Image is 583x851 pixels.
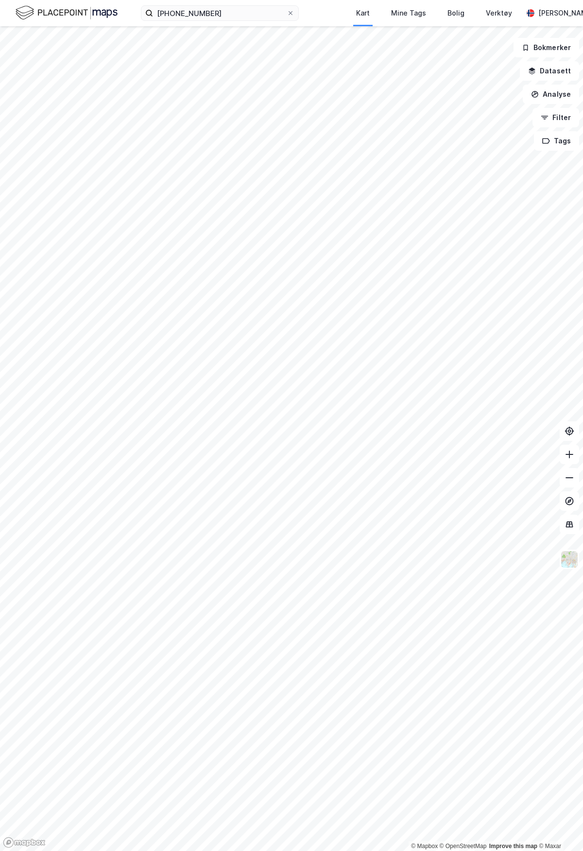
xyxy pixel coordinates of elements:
div: Bolig [447,7,464,19]
div: Mine Tags [391,7,426,19]
img: logo.f888ab2527a4732fd821a326f86c7f29.svg [16,4,118,21]
div: Kontrollprogram for chat [534,804,583,851]
button: Analyse [523,85,579,104]
button: Bokmerker [514,38,579,57]
img: Z [560,550,579,569]
a: OpenStreetMap [440,843,487,850]
iframe: Chat Widget [534,804,583,851]
div: Kart [356,7,370,19]
a: Improve this map [489,843,537,850]
a: Mapbox homepage [3,837,46,848]
a: Mapbox [411,843,438,850]
div: Verktøy [486,7,512,19]
button: Datasett [520,61,579,81]
button: Filter [532,108,579,127]
button: Tags [534,131,579,151]
input: Søk på adresse, matrikkel, gårdeiere, leietakere eller personer [153,6,287,20]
